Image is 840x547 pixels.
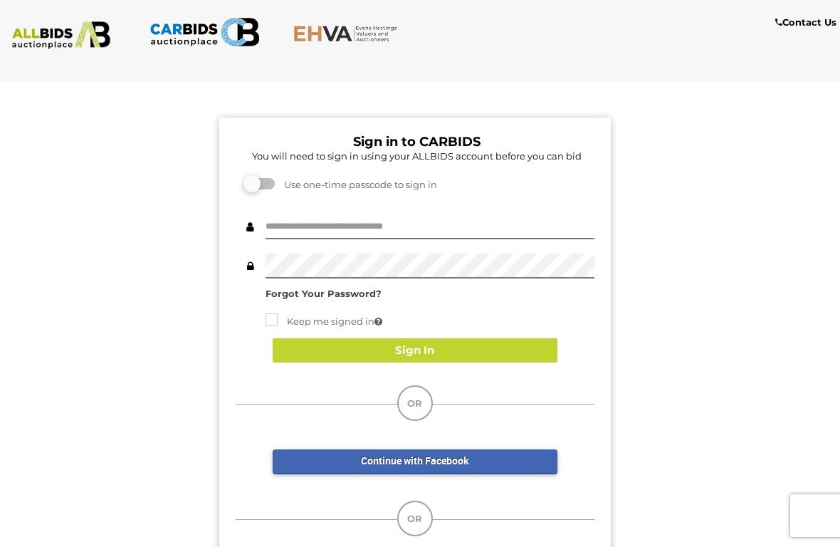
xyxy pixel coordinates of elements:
button: Sign In [273,338,557,363]
div: OR [397,385,433,421]
img: EHVA.com.au [293,25,403,42]
a: Continue with Facebook [273,449,557,474]
label: Keep me signed in [266,313,382,330]
a: Contact Us [775,14,840,31]
div: OR [397,501,433,536]
span: Use one-time passcode to sign in [277,179,437,190]
h5: You will need to sign in using your ALLBIDS account before you can bid [239,151,594,161]
b: Sign in to CARBIDS [353,134,481,150]
b: Contact Us [775,16,836,28]
img: CARBIDS.com.au [149,14,259,50]
img: ALLBIDS.com.au [6,21,116,49]
a: Forgot Your Password? [266,288,382,299]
